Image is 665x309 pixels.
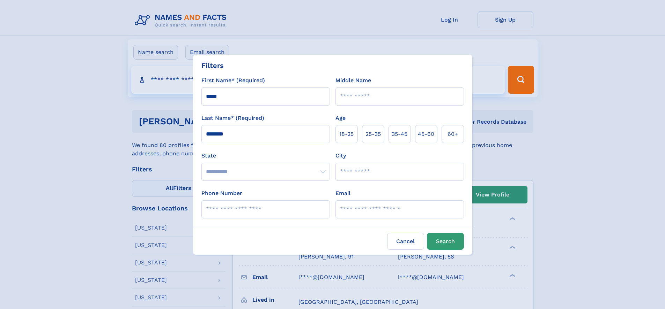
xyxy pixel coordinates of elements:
[365,130,381,138] span: 25‑35
[201,152,330,160] label: State
[392,130,407,138] span: 35‑45
[201,114,264,122] label: Last Name* (Required)
[335,152,346,160] label: City
[387,233,424,250] label: Cancel
[201,60,224,71] div: Filters
[427,233,464,250] button: Search
[339,130,354,138] span: 18‑25
[201,189,242,198] label: Phone Number
[448,130,458,138] span: 60+
[201,76,265,85] label: First Name* (Required)
[418,130,434,138] span: 45‑60
[335,114,346,122] label: Age
[335,76,371,85] label: Middle Name
[335,189,350,198] label: Email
